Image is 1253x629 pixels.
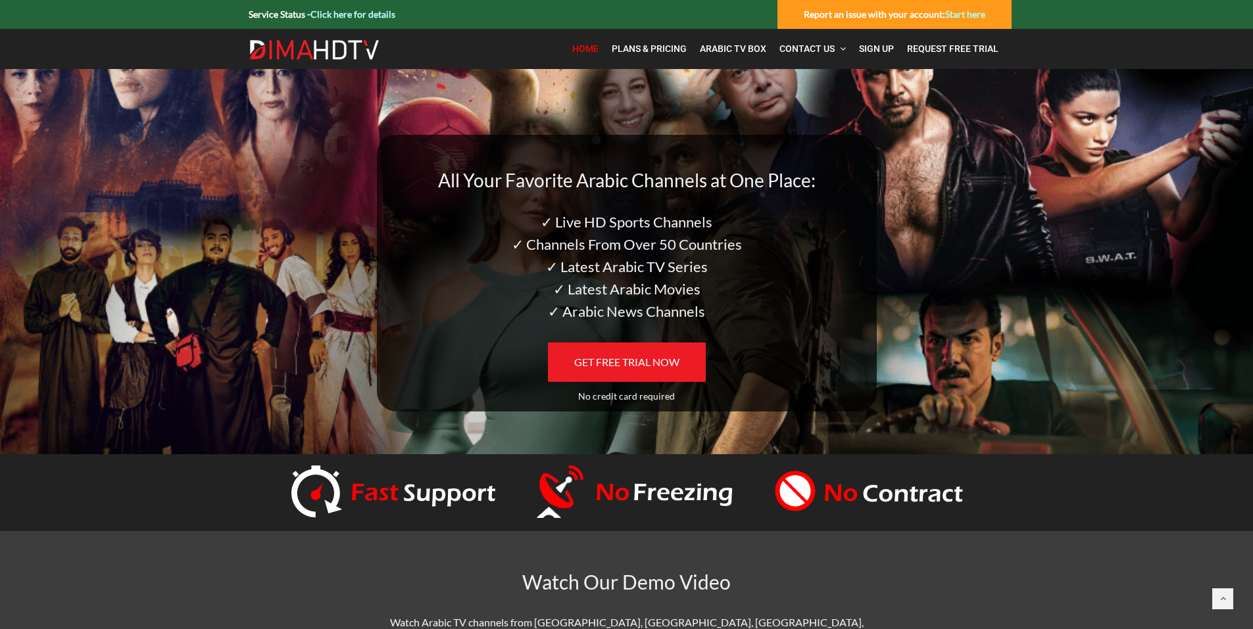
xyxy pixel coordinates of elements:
span: Arabic TV Box [700,43,766,54]
a: Arabic TV Box [693,35,773,62]
span: GET FREE TRIAL NOW [574,356,679,368]
a: Sign Up [852,35,900,62]
span: Contact Us [779,43,835,54]
span: Plans & Pricing [612,43,687,54]
span: All Your Favorite Arabic Channels at One Place: [438,169,816,191]
span: Request Free Trial [907,43,998,54]
span: ✓ Channels From Over 50 Countries [512,235,742,253]
a: Back to top [1212,588,1233,609]
a: Home [566,35,605,62]
span: No credit card required [578,390,675,402]
a: Click here for details [310,9,395,20]
span: ✓ Latest Arabic TV Series [546,258,708,275]
a: GET FREE TRIAL NOW [548,342,706,382]
span: ✓ Live HD Sports Channels [541,213,712,231]
strong: Service Status - [249,9,395,20]
span: Sign Up [859,43,894,54]
a: Start here [945,9,985,20]
span: ✓ Latest Arabic Movies [553,280,700,298]
span: Watch Our Demo Video [522,570,731,594]
strong: Report an issue with your account: [804,9,985,20]
span: ✓ Arabic News Channels [548,302,705,320]
img: Dima HDTV [249,39,380,60]
a: Plans & Pricing [605,35,693,62]
a: Contact Us [773,35,852,62]
span: Home [572,43,599,54]
a: Request Free Trial [900,35,1005,62]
